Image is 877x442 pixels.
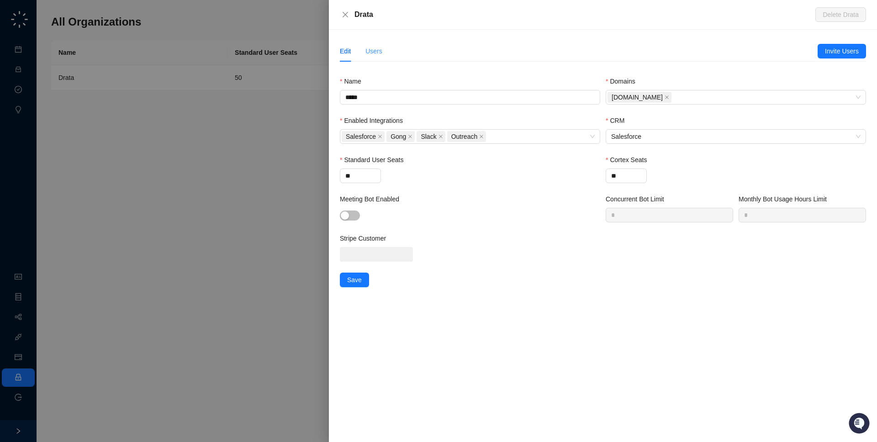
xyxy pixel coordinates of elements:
[31,92,116,99] div: We're available if you need us!
[340,194,406,204] label: Meeting Bot Enabled
[421,132,436,142] span: Slack
[818,44,866,58] button: Invite Users
[451,132,478,142] span: Outreach
[606,194,671,204] label: Concurrent Bot Limit
[346,132,376,142] span: Salesforce
[438,134,443,139] span: close
[606,208,733,222] input: Concurrent Bot Limit
[815,7,866,22] button: Delete Drata
[5,124,37,141] a: 📚Docs
[340,233,392,243] label: Stripe Customer
[391,132,406,142] span: Gong
[340,273,369,287] button: Save
[9,37,166,51] p: Welcome 👋
[64,150,111,157] a: Powered byPylon
[91,150,111,157] span: Pylon
[50,128,70,137] span: Status
[340,116,409,126] label: Enabled Integrations
[739,194,833,204] label: Monthly Bot Usage Hours Limit
[340,210,360,221] button: Meeting Bot Enabled
[9,129,16,136] div: 📚
[340,155,410,165] label: Standard User Seats
[608,92,671,103] span: Drata.com
[606,76,642,86] label: Domains
[479,134,484,139] span: close
[606,155,653,165] label: Cortex Seats
[155,85,166,96] button: Start new chat
[18,128,34,137] span: Docs
[673,94,675,101] input: Domains
[340,9,351,20] button: Close
[340,90,600,105] input: Name
[739,208,866,222] input: Monthly Bot Usage Hours Limit
[665,95,669,100] span: close
[9,83,26,99] img: 5124521997842_fc6d7dfcefe973c2e489_88.png
[378,134,382,139] span: close
[365,46,382,56] div: Users
[408,134,412,139] span: close
[340,46,351,56] div: Edit
[825,46,859,56] span: Invite Users
[612,92,663,102] span: [DOMAIN_NAME]
[31,83,150,92] div: Start new chat
[340,169,380,183] input: Standard User Seats
[342,131,385,142] span: Salesforce
[41,129,48,136] div: 📶
[9,51,166,66] h2: How can we help?
[37,124,74,141] a: 📶Status
[342,11,349,18] span: close
[848,412,872,437] iframe: Open customer support
[347,275,362,285] span: Save
[606,169,646,183] input: Cortex Seats
[611,130,861,143] span: Salesforce
[606,116,631,126] label: CRM
[447,131,486,142] span: Outreach
[340,76,368,86] label: Name
[354,9,815,20] div: Drata
[386,131,415,142] span: Gong
[417,131,445,142] span: Slack
[488,133,490,140] input: Enabled Integrations
[9,9,27,27] img: Swyft AI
